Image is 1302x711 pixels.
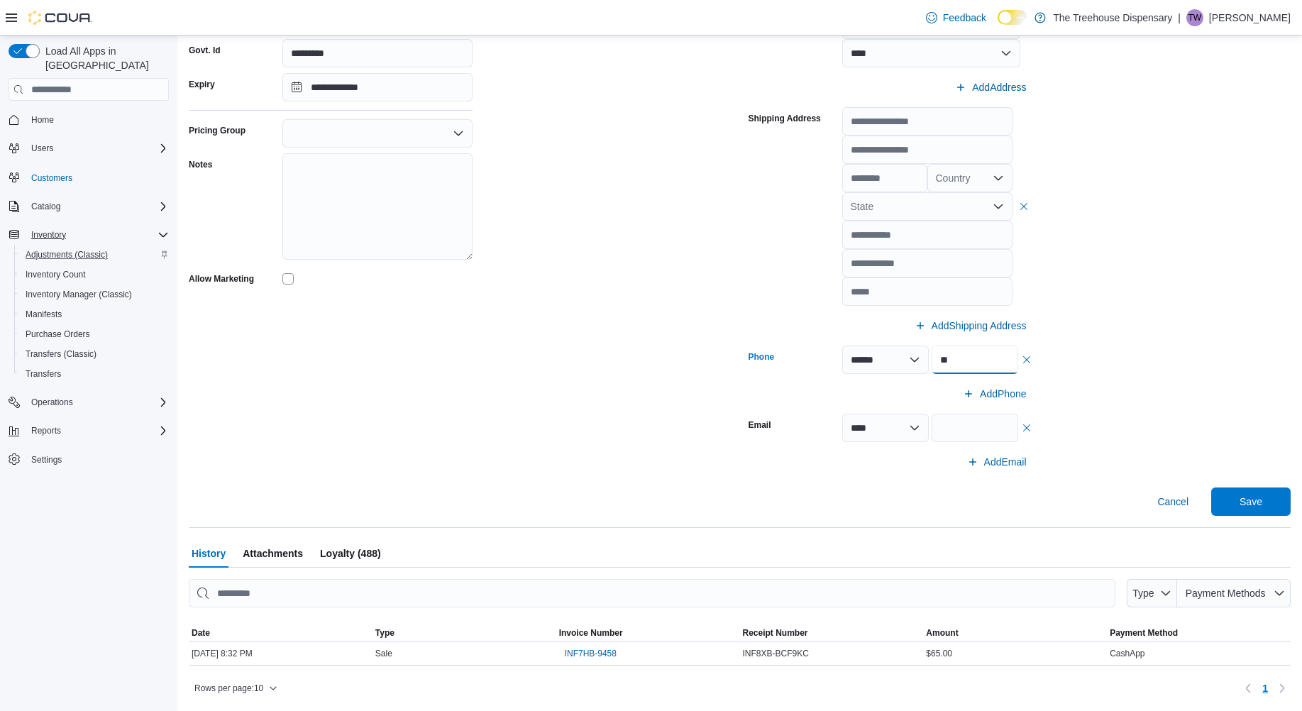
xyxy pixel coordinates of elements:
span: Add Phone [980,387,1026,401]
button: Customers [3,167,175,187]
span: Dark Mode [998,25,998,26]
p: The Treehouse Dispensary [1053,9,1172,26]
label: Email [749,419,771,431]
input: This is a search bar. As you type, the results lower in the page will automatically filter. [189,579,1115,607]
span: Rows per page : 10 [194,683,263,694]
div: Tina Wilkins [1186,9,1203,26]
span: Type [1132,588,1154,599]
button: Users [26,140,59,157]
button: Reports [3,421,175,441]
button: Catalog [3,197,175,216]
button: AddShipping Address [909,312,1032,340]
button: Previous page [1240,680,1257,697]
span: TW [1188,9,1202,26]
button: Date [189,624,373,641]
span: Reports [31,425,61,436]
span: Add Shipping Address [932,319,1027,333]
span: Receipt Number [742,627,807,639]
button: Purchase Orders [14,324,175,344]
span: Home [26,111,169,128]
div: $65.00 [923,645,1107,662]
span: Transfers (Classic) [20,346,169,363]
button: Open list of options [453,128,464,139]
a: Feedback [920,4,992,32]
span: Customers [26,168,169,186]
nav: Complex example [9,104,169,507]
input: Press the down key to open a popover containing a calendar. [282,73,473,101]
button: Type [1127,579,1178,607]
span: History [192,539,226,568]
label: Allow Marketing [189,273,254,285]
span: Transfers [20,365,169,382]
span: INF7HB-9458 [565,648,617,659]
span: Sale [375,648,392,659]
span: Inventory Manager (Classic) [26,289,132,300]
span: Operations [31,397,73,408]
button: Catalog [26,198,66,215]
button: Inventory [26,226,72,243]
span: Transfers (Classic) [26,348,96,360]
a: Home [26,111,60,128]
img: Cova [28,11,92,25]
a: Transfers (Classic) [20,346,102,363]
button: Rows per page:10 [189,680,283,697]
label: Phone [749,351,775,363]
span: Catalog [26,198,169,215]
span: Catalog [31,201,60,212]
button: Operations [26,394,79,411]
span: Payment Method [1110,627,1178,639]
span: Add Email [984,455,1027,469]
span: Purchase Orders [20,326,169,343]
button: Operations [3,392,175,412]
button: Manifests [14,304,175,324]
button: Transfers (Classic) [14,344,175,364]
button: Home [3,109,175,130]
span: Inventory [26,226,169,243]
span: CashApp [1110,648,1144,659]
button: Cancel [1152,487,1194,516]
button: INF7HB-9458 [559,645,622,662]
button: Inventory Manager (Classic) [14,285,175,304]
span: Home [31,114,54,126]
span: Users [31,143,53,154]
button: Receipt Number [739,624,923,641]
a: Customers [26,170,78,187]
a: Purchase Orders [20,326,96,343]
label: Notes [189,159,212,170]
span: Invoice Number [559,627,623,639]
span: Feedback [943,11,986,25]
span: Inventory Count [20,266,169,283]
p: | [1178,9,1181,26]
button: Invoice Number [556,624,740,641]
label: Shipping Address [749,113,821,124]
span: Transfers [26,368,61,380]
button: Reports [26,422,67,439]
input: Dark Mode [998,10,1027,25]
button: AddEmail [961,448,1032,476]
button: Payment Method [1107,624,1291,641]
button: Inventory Count [14,265,175,285]
button: Save [1211,487,1291,516]
span: Inventory [31,229,66,241]
button: Adjustments (Classic) [14,245,175,265]
span: Amount [926,627,958,639]
button: Users [3,138,175,158]
ul: Pagination for table: [1257,677,1274,700]
span: INF8XB-BCF9KC [742,648,808,659]
span: Payment Methods [1186,588,1266,599]
span: Save [1240,495,1262,509]
span: Type [375,627,395,639]
button: Type [373,624,556,641]
button: Settings [3,449,175,470]
span: Loyalty (488) [320,539,381,568]
button: Amount [923,624,1107,641]
button: AddAddress [949,73,1032,101]
button: Open list of options [993,172,1004,184]
label: Expiry [189,79,215,90]
span: Purchase Orders [26,329,90,340]
a: Transfers [20,365,67,382]
label: Govt. Id [189,45,221,56]
span: Load All Apps in [GEOGRAPHIC_DATA] [40,44,169,72]
a: Manifests [20,306,67,323]
span: Add Address [972,80,1026,94]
